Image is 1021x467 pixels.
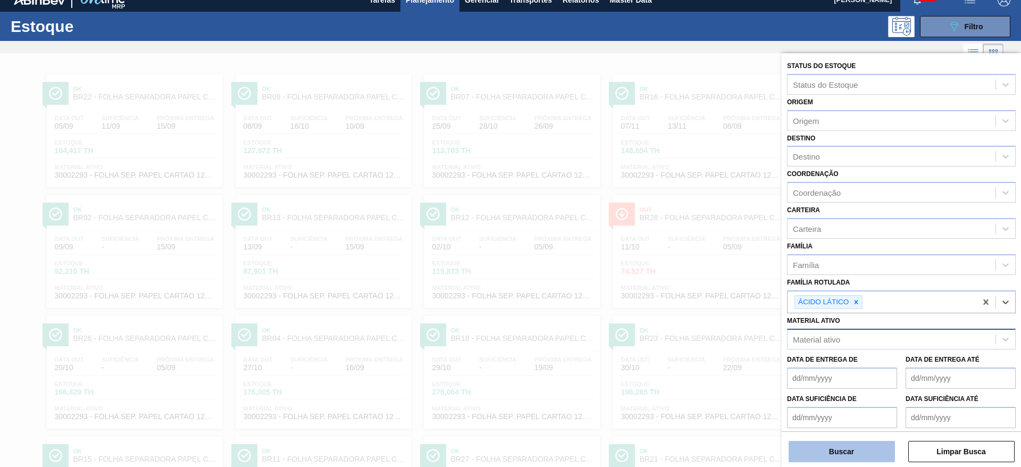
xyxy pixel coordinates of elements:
[888,16,915,37] div: Pogramando: nenhum usuário selecionado
[793,80,858,89] div: Status do Estoque
[793,260,819,269] div: Família
[787,279,850,286] label: Família Rotulada
[787,395,857,403] label: Data suficiência de
[793,224,821,233] div: Carteira
[795,296,850,309] div: ÁCIDO LÁTICO
[11,20,170,32] h1: Estoque
[906,356,980,363] label: Data de Entrega até
[787,368,897,389] input: dd/mm/yyyy
[793,152,820,161] div: Destino
[787,317,840,324] label: Material ativo
[787,62,856,70] label: Status do Estoque
[920,16,1010,37] button: Filtro
[787,243,813,250] label: Família
[787,356,858,363] label: Data de Entrega de
[906,368,1016,389] input: dd/mm/yyyy
[793,188,841,197] div: Coordenação
[964,44,983,64] div: Visão em Lista
[787,206,820,214] label: Carteira
[787,98,813,106] label: Origem
[787,170,839,178] label: Coordenação
[787,407,897,428] input: dd/mm/yyyy
[787,135,815,142] label: Destino
[793,335,840,344] div: Material ativo
[965,22,983,31] span: Filtro
[983,44,1003,64] div: Visão em Cards
[906,407,1016,428] input: dd/mm/yyyy
[793,116,819,125] div: Origem
[906,395,978,403] label: Data suficiência até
